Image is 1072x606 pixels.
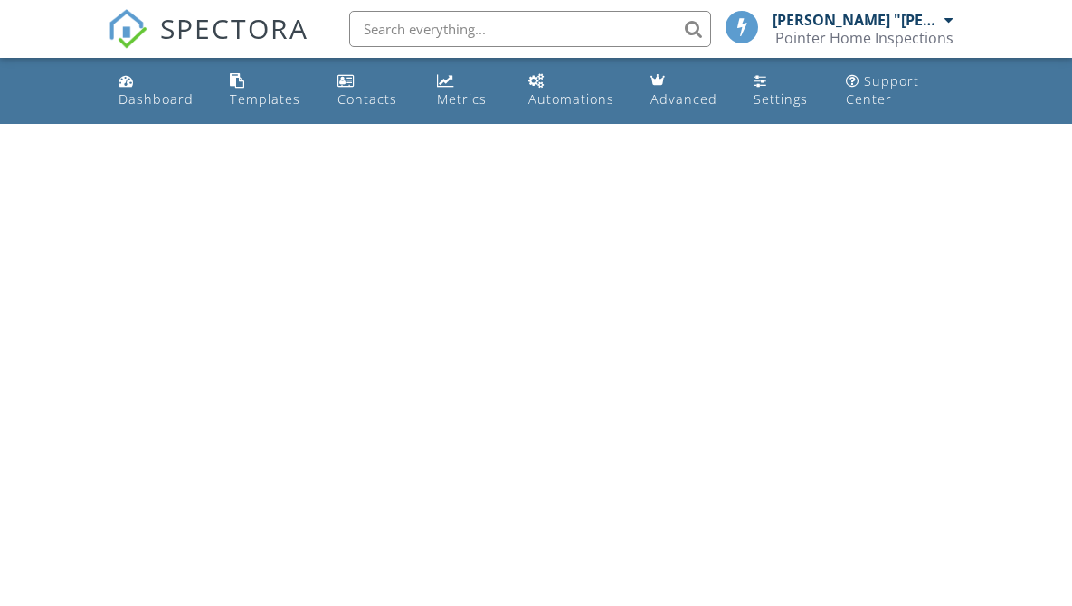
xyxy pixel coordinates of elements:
[839,65,962,117] a: Support Center
[160,9,308,47] span: SPECTORA
[430,65,506,117] a: Metrics
[108,9,147,49] img: The Best Home Inspection Software - Spectora
[337,90,397,108] div: Contacts
[437,90,487,108] div: Metrics
[111,65,209,117] a: Dashboard
[746,65,823,117] a: Settings
[650,90,717,108] div: Advanced
[230,90,300,108] div: Templates
[108,24,308,62] a: SPECTORA
[330,65,415,117] a: Contacts
[521,65,629,117] a: Automations (Basic)
[528,90,614,108] div: Automations
[643,65,733,117] a: Advanced
[349,11,711,47] input: Search everything...
[223,65,316,117] a: Templates
[846,72,919,108] div: Support Center
[119,90,194,108] div: Dashboard
[754,90,808,108] div: Settings
[773,11,940,29] div: [PERSON_NAME] "[PERSON_NAME]" [PERSON_NAME]
[775,29,953,47] div: Pointer Home Inspections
